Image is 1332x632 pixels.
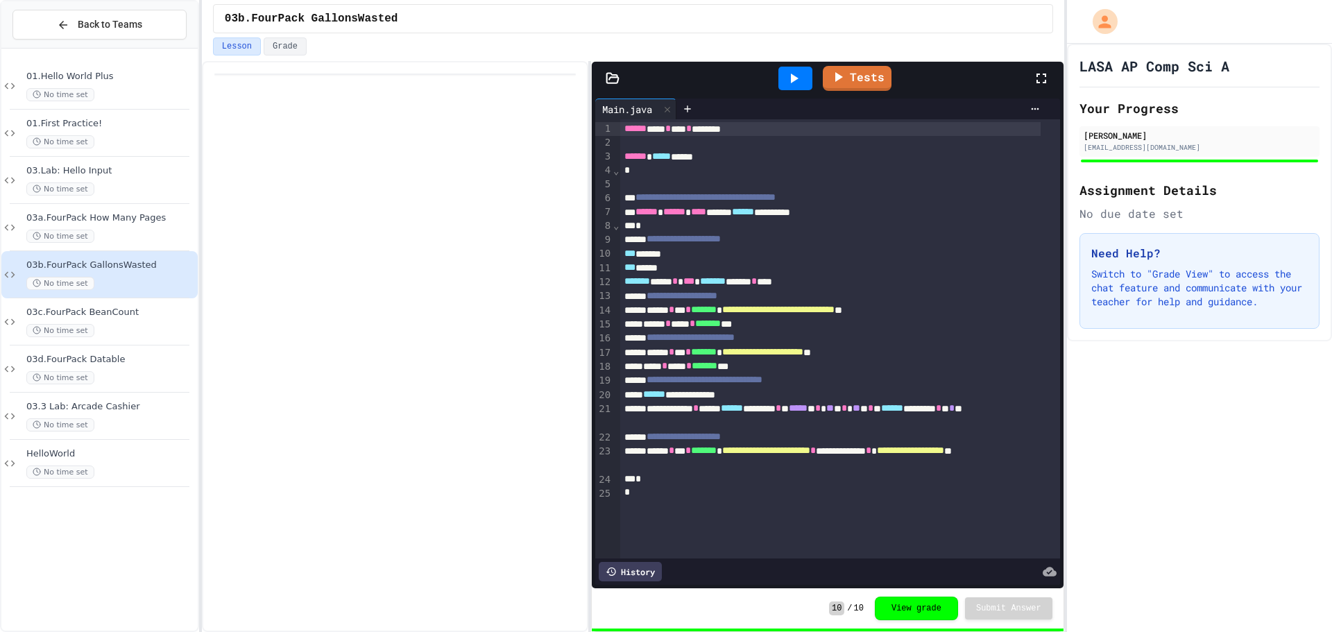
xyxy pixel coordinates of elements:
h3: Need Help? [1091,245,1308,262]
span: 01.First Practice! [26,118,195,130]
button: Submit Answer [965,597,1052,620]
span: 03d.FourPack Datable [26,354,195,366]
span: No time set [26,277,94,290]
div: No due date set [1079,205,1320,222]
div: [PERSON_NAME] [1084,129,1315,142]
button: Lesson [213,37,261,55]
span: 03.3 Lab: Arcade Cashier [26,401,195,413]
div: 7 [595,205,613,219]
button: Back to Teams [12,10,187,40]
span: 03b.FourPack GallonsWasted [225,10,398,27]
div: 18 [595,360,613,374]
span: 03b.FourPack GallonsWasted [26,259,195,271]
div: History [599,562,662,581]
div: 13 [595,289,613,303]
div: 9 [595,233,613,247]
span: 01.Hello World Plus [26,71,195,83]
div: 11 [595,262,613,275]
div: 3 [595,150,613,164]
div: 2 [595,136,613,150]
h1: LASA AP Comp Sci A [1079,56,1229,76]
div: 6 [595,191,613,205]
button: Grade [264,37,307,55]
div: Main.java [595,99,676,119]
span: Back to Teams [78,17,142,32]
div: 5 [595,178,613,191]
span: 03.Lab: Hello Input [26,165,195,177]
div: 8 [595,219,613,233]
span: / [847,603,852,614]
div: 12 [595,275,613,289]
span: No time set [26,230,94,243]
span: 10 [854,603,864,614]
div: 25 [595,487,613,501]
div: 23 [595,445,613,473]
span: 03c.FourPack BeanCount [26,307,195,318]
span: No time set [26,418,94,432]
p: Switch to "Grade View" to access the chat feature and communicate with your teacher for help and ... [1091,267,1308,309]
div: 14 [595,304,613,318]
span: No time set [26,466,94,479]
h2: Your Progress [1079,99,1320,118]
div: 16 [595,332,613,345]
div: My Account [1078,6,1121,37]
h2: Assignment Details [1079,180,1320,200]
div: 22 [595,431,613,445]
span: No time set [26,135,94,148]
span: Submit Answer [976,603,1041,614]
div: [EMAIL_ADDRESS][DOMAIN_NAME] [1084,142,1315,153]
span: No time set [26,324,94,337]
span: Fold line [613,165,620,176]
a: Tests [823,66,891,91]
div: Main.java [595,102,659,117]
div: 15 [595,318,613,332]
div: 19 [595,374,613,388]
div: 4 [595,164,613,178]
button: View grade [875,597,958,620]
div: 21 [595,402,613,431]
span: HelloWorld [26,448,195,460]
div: 24 [595,473,613,487]
div: 10 [595,247,613,261]
span: No time set [26,371,94,384]
span: No time set [26,182,94,196]
div: 17 [595,346,613,360]
span: Fold line [613,220,620,231]
span: 03a.FourPack How Many Pages [26,212,195,224]
div: 1 [595,122,613,136]
span: 10 [829,601,844,615]
span: No time set [26,88,94,101]
div: 20 [595,388,613,402]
